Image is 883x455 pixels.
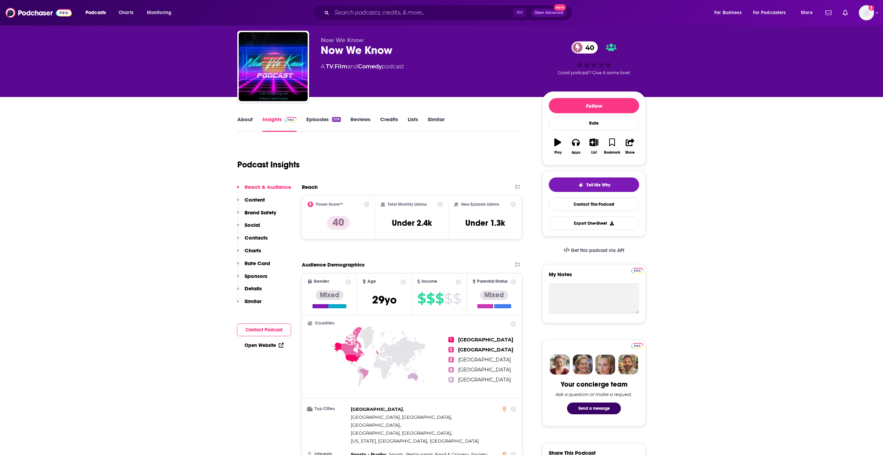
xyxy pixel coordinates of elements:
div: Share [625,151,635,155]
h1: Podcast Insights [237,159,300,170]
a: Open Website [245,342,284,348]
button: Content [237,196,265,209]
button: Contacts [237,234,268,247]
div: Search podcasts, credits, & more... [319,5,579,21]
div: Mixed [480,290,508,300]
button: open menu [81,7,115,18]
span: New [554,4,566,11]
a: InsightsPodchaser Pro [262,116,297,132]
img: Jon Profile [618,355,638,375]
a: Get this podcast via API [558,242,630,259]
h2: New Episode Listens [461,202,499,207]
input: Search podcasts, credits, & more... [332,7,513,18]
button: open menu [142,7,180,18]
h3: Under 1.3k [465,218,505,228]
a: Charts [114,7,138,18]
span: [GEOGRAPHIC_DATA] [458,367,511,373]
span: Open Advanced [535,11,563,14]
span: Charts [119,8,133,18]
button: open menu [748,7,796,18]
svg: Add a profile image [869,5,874,11]
p: Brand Safety [245,209,276,216]
div: Your concierge team [561,380,627,389]
button: open menu [796,7,821,18]
a: Similar [428,116,445,132]
p: Charts [245,247,261,254]
a: About [237,116,253,132]
a: Contact This Podcast [549,197,639,211]
h3: Top Cities [308,407,348,411]
img: Sydney Profile [550,355,570,375]
h2: Reach [302,184,318,190]
div: Mixed [316,290,344,300]
span: [GEOGRAPHIC_DATA], [GEOGRAPHIC_DATA] [351,430,451,436]
span: 29 yo [372,293,397,307]
img: Podchaser Pro [285,117,297,123]
span: More [801,8,813,18]
span: 5 [448,377,454,383]
span: 1 [448,337,454,342]
button: Social [237,222,260,234]
a: Pro website [631,267,643,273]
div: Ask a question or make a request. [556,391,632,397]
div: Apps [572,151,581,155]
h2: Power Score™ [316,202,343,207]
button: Bookmark [603,134,621,159]
span: Age [367,279,376,284]
span: [GEOGRAPHIC_DATA] [458,377,511,383]
button: Contact Podcast [237,323,291,336]
span: $ [453,293,461,304]
span: and [347,63,358,70]
span: 2 [448,347,454,352]
img: Now We Know [239,32,308,101]
button: Share [621,134,639,159]
a: TV [326,63,334,70]
span: Parental Status [477,279,508,284]
span: [GEOGRAPHIC_DATA] [430,438,479,444]
button: Open AdvancedNew [532,9,566,17]
span: , [351,421,401,429]
span: For Business [714,8,742,18]
img: Podchaser - Follow, Share and Rate Podcasts [6,6,72,19]
button: Brand Safety [237,209,276,222]
p: Reach & Audience [245,184,291,190]
span: Income [421,279,437,284]
span: 3 [448,357,454,362]
a: Lists [408,116,418,132]
div: Rate [549,116,639,130]
img: Barbara Profile [573,355,593,375]
label: My Notes [549,271,639,283]
span: , [351,413,452,421]
span: [US_STATE], [GEOGRAPHIC_DATA] [351,438,427,444]
span: [GEOGRAPHIC_DATA] [351,406,403,412]
span: , [351,429,452,437]
div: Play [554,151,562,155]
button: Play [549,134,567,159]
a: 40 [572,41,598,54]
button: Send a message [567,403,621,414]
span: $ [417,293,426,304]
button: Apps [567,134,585,159]
button: Details [237,285,262,298]
div: A podcast [321,62,404,71]
h3: Under 2.4k [392,218,432,228]
span: Monitoring [147,8,171,18]
span: [GEOGRAPHIC_DATA] [351,422,400,428]
span: Logged in as danikarchmer [859,5,874,20]
button: tell me why sparkleTell Me Why [549,177,639,192]
img: Podchaser Pro [631,268,643,273]
span: Good podcast? Give it some love! [558,70,630,75]
button: Charts [237,247,261,260]
button: List [585,134,603,159]
a: Show notifications dropdown [840,7,851,19]
div: 206 [332,117,341,122]
button: Rate Card [237,260,270,273]
a: Show notifications dropdown [823,7,834,19]
button: open menu [710,7,750,18]
div: 40Good podcast? Give it some love! [542,37,646,80]
span: Get this podcast via API [571,248,624,253]
p: Sponsors [245,273,267,279]
a: Episodes206 [306,116,341,132]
